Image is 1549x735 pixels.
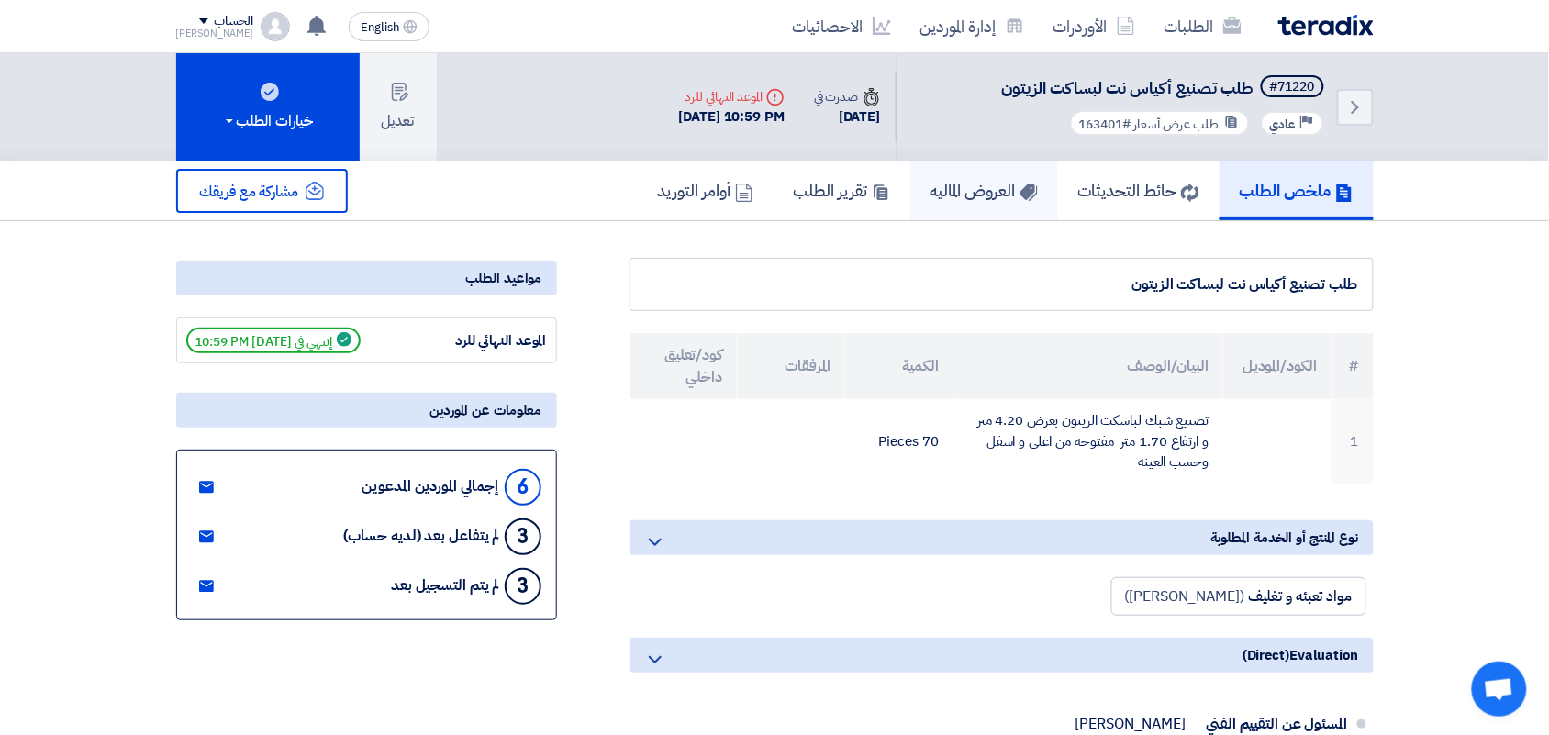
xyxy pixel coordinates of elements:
[778,5,906,48] a: الاحصائيات
[186,328,361,353] span: إنتهي في [DATE] 10:59 PM
[505,469,541,506] div: 6
[176,261,557,295] div: مواعيد الطلب
[1243,645,1289,665] span: (Direct)
[1472,662,1527,717] div: Open chat
[1289,645,1358,665] span: Evaluation
[409,330,547,351] div: الموعد النهائي للرد
[1220,161,1374,220] a: ملخص الطلب
[349,12,429,41] button: English
[1150,5,1256,48] a: الطلبات
[1332,333,1373,399] th: #
[953,333,1223,399] th: البيان/الوصف
[1270,81,1315,94] div: #71220
[630,333,738,399] th: كود/تعليق داخلي
[679,106,786,128] div: [DATE] 10:59 PM
[1078,180,1199,201] h5: حائط التحديثات
[1002,75,1328,101] h5: طلب تصنيع أكياس نت لبساكت الزيتون
[222,110,314,132] div: خيارات الطلب
[362,478,499,496] div: إجمالي الموردين المدعوين
[1134,115,1220,134] span: طلب عرض أسعار
[814,106,880,128] div: [DATE]
[679,87,786,106] div: الموعد النهائي للرد
[200,181,299,203] span: مشاركة مع فريقك
[361,21,399,34] span: English
[1248,585,1352,607] span: مواد تعبئه و تغليف
[505,568,541,605] div: 3
[1332,399,1373,484] td: 1
[953,399,1223,484] td: تصنيع شبك لباسكت الزيتون بعرض 4.20 متر و ارتفاع 1.70 متر مفتوحه من اعلى و اسفل وحسب العينه
[176,53,360,161] button: خيارات الطلب
[931,180,1038,201] h5: العروض الماليه
[1210,528,1358,548] span: نوع المنتج أو الخدمة المطلوبة
[645,273,1358,295] div: طلب تصنيع أكياس نت لبساكت الزيتون
[1079,115,1131,134] span: #163401
[658,180,753,201] h5: أوامر التوريد
[214,14,253,29] div: الحساب
[1270,116,1296,133] span: عادي
[1240,180,1354,201] h5: ملخص الطلب
[906,5,1039,48] a: إدارة الموردين
[737,333,845,399] th: المرفقات
[1223,333,1332,399] th: الكود/الموديل
[1125,585,1245,607] span: ([PERSON_NAME])
[1058,161,1220,220] a: حائط التحديثات
[505,518,541,555] div: 3
[1075,715,1187,733] div: [PERSON_NAME]
[910,161,1058,220] a: العروض الماليه
[261,12,290,41] img: profile_test.png
[638,161,774,220] a: أوامر التوريد
[814,87,880,106] div: صدرت في
[176,28,254,39] div: [PERSON_NAME]
[1278,15,1374,36] img: Teradix logo
[360,53,437,161] button: تعديل
[845,399,953,484] td: 70 Pieces
[774,161,910,220] a: تقرير الطلب
[391,577,498,595] div: لم يتم التسجيل بعد
[1002,75,1254,100] span: طلب تصنيع أكياس نت لبساكت الزيتون
[845,333,953,399] th: الكمية
[794,180,890,201] h5: تقرير الطلب
[1039,5,1150,48] a: الأوردرات
[343,528,499,545] div: لم يتفاعل بعد (لديه حساب)
[176,393,557,428] div: معلومات عن الموردين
